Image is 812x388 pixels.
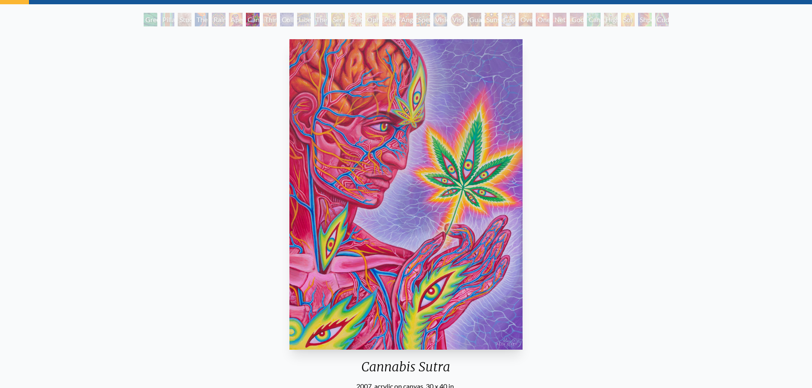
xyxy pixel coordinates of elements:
div: The Seer [314,13,328,26]
div: Rainbow Eye Ripple [212,13,225,26]
div: Study for the Great Turn [178,13,191,26]
div: Pillar of Awareness [161,13,174,26]
div: Sunyata [485,13,498,26]
div: Seraphic Transport Docking on the Third Eye [331,13,345,26]
div: Sol Invictus [621,13,635,26]
div: Vision Crystal [433,13,447,26]
div: The Torch [195,13,208,26]
div: Higher Vision [604,13,618,26]
div: Net of Being [553,13,566,26]
div: Aperture [229,13,243,26]
div: Vision Crystal Tondo [451,13,464,26]
div: Cannabis Sutra [246,13,260,26]
div: Cannafist [587,13,601,26]
div: Green Hand [144,13,157,26]
div: Third Eye Tears of Joy [263,13,277,26]
div: Godself [570,13,584,26]
div: Ophanic Eyelash [365,13,379,26]
div: Psychomicrograph of a Fractal Paisley Cherub Feather Tip [382,13,396,26]
div: Angel Skin [399,13,413,26]
img: Cannabis-Sutra-2007-Alex-Grey-watermarked.jpg [289,39,523,350]
div: Cannabis Sutra [286,359,526,381]
div: Fractal Eyes [348,13,362,26]
div: Collective Vision [280,13,294,26]
div: Spectral Lotus [416,13,430,26]
div: Cuddle [655,13,669,26]
div: Liberation Through Seeing [297,13,311,26]
div: Oversoul [519,13,532,26]
div: Cosmic Elf [502,13,515,26]
div: Shpongled [638,13,652,26]
div: Guardian of Infinite Vision [468,13,481,26]
div: One [536,13,549,26]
